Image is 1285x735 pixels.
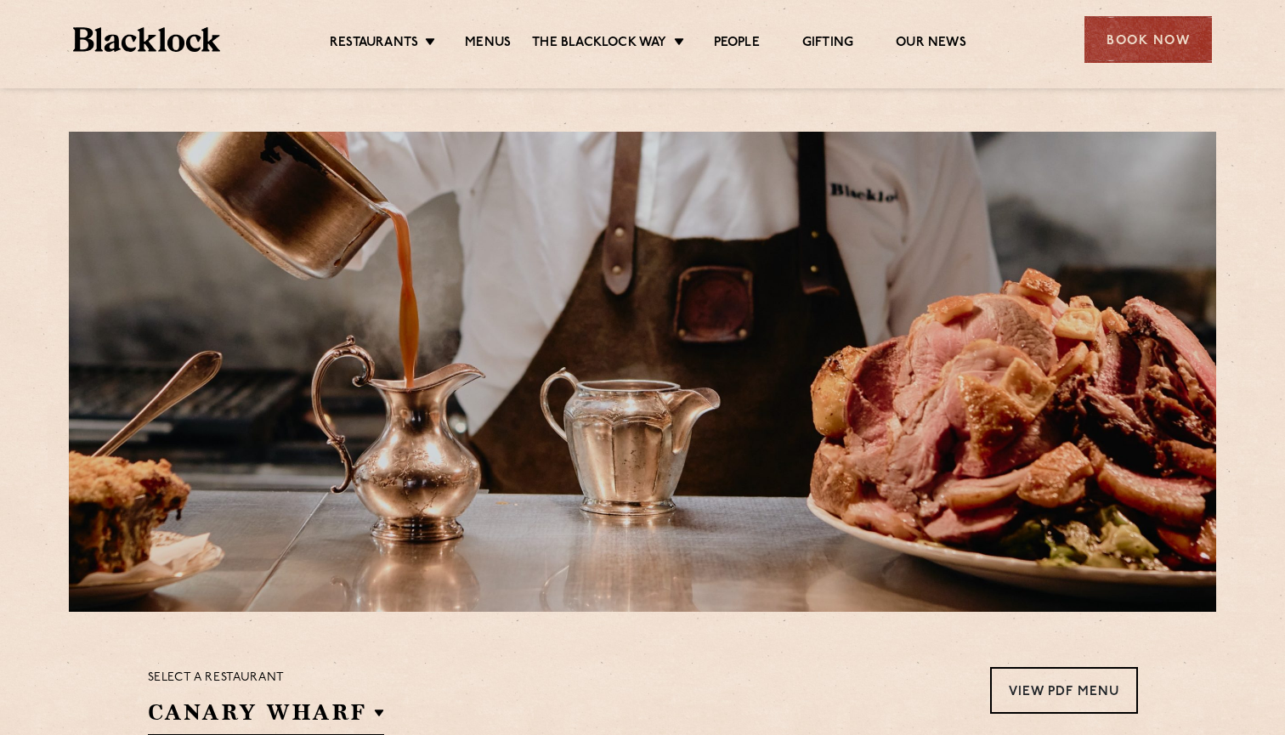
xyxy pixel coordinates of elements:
[532,35,666,54] a: The Blacklock Way
[465,35,511,54] a: Menus
[896,35,966,54] a: Our News
[330,35,418,54] a: Restaurants
[1084,16,1212,63] div: Book Now
[802,35,853,54] a: Gifting
[714,35,760,54] a: People
[990,667,1138,714] a: View PDF Menu
[148,667,384,689] p: Select a restaurant
[73,27,220,52] img: BL_Textured_Logo-footer-cropped.svg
